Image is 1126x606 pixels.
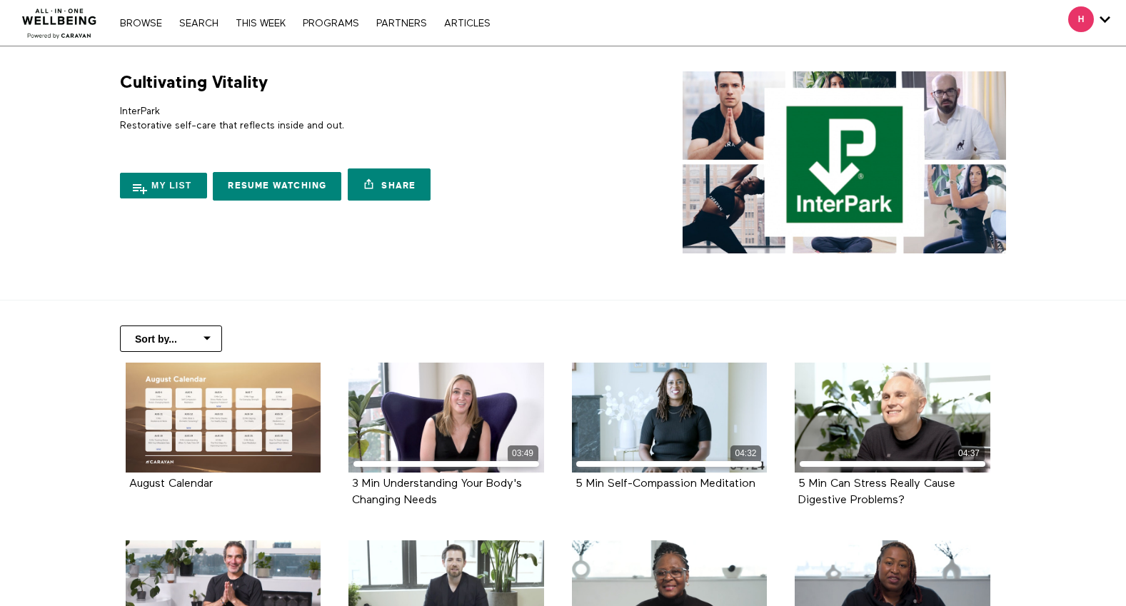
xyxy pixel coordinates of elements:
a: Share [348,168,431,201]
a: Search [172,19,226,29]
a: 5 Min Self-Compassion Meditation 04:32 [572,363,768,473]
strong: 5 Min Self-Compassion Meditation [575,478,755,490]
a: 5 Min Self-Compassion Meditation [575,478,755,489]
a: August Calendar [126,363,321,473]
a: 3 Min Understanding Your Body's Changing Needs 03:49 [348,363,544,473]
a: Resume Watching [213,172,341,201]
nav: Primary [113,16,497,30]
button: My list [120,173,207,198]
a: Browse [113,19,169,29]
a: ARTICLES [437,19,498,29]
div: 04:37 [954,445,985,462]
div: 04:32 [730,445,761,462]
strong: August Calendar [129,478,213,490]
a: August Calendar [129,478,213,489]
a: PARTNERS [369,19,434,29]
a: 5 Min Can Stress Really Cause Digestive Problems? [798,478,955,505]
img: Cultivating Vitality [683,71,1006,253]
a: 5 Min Can Stress Really Cause Digestive Problems? 04:37 [795,363,990,473]
div: 03:49 [508,445,538,462]
strong: 5 Min Can Stress Really Cause Digestive Problems? [798,478,955,506]
a: PROGRAMS [296,19,366,29]
a: 3 Min Understanding Your Body's Changing Needs [352,478,522,505]
h1: Cultivating Vitality [120,71,268,94]
strong: 3 Min Understanding Your Body's Changing Needs [352,478,522,506]
p: InterPark Restorative self-care that reflects inside and out. [120,104,558,133]
a: THIS WEEK [228,19,293,29]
